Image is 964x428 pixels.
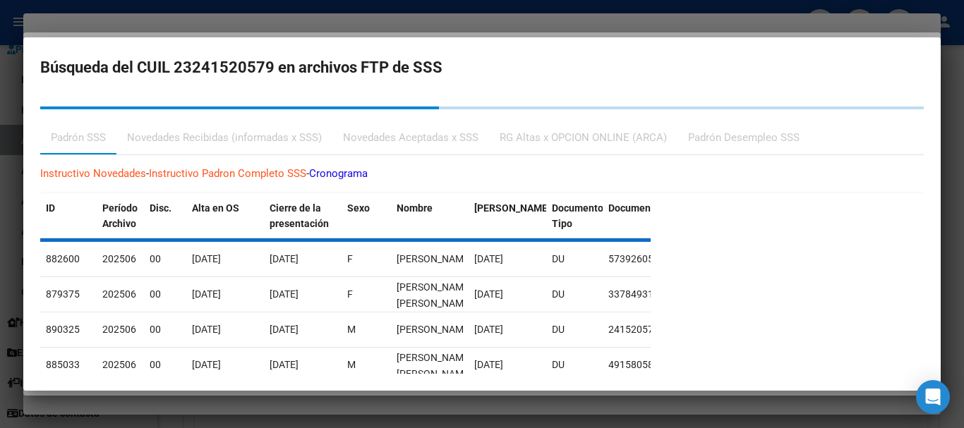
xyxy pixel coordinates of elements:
div: DU [552,357,597,373]
span: [DATE] [474,253,503,264]
span: [DATE] [474,359,503,370]
div: 57392605 [608,251,675,267]
span: M [347,359,356,370]
datatable-header-cell: Documento [603,193,680,240]
div: 00 [150,357,181,373]
div: DU [552,322,597,338]
span: [DATE] [270,359,299,370]
div: 33784931 [608,286,675,302]
datatable-header-cell: Alta en OS [186,193,264,240]
span: 885033 [46,359,80,370]
span: M [347,324,356,335]
datatable-header-cell: Documento Tipo [546,193,603,240]
datatable-header-cell: Cierre de la presentación [264,193,342,240]
span: ID [46,202,55,214]
a: Instructivo Padron Completo SSS [149,167,306,180]
a: Cronograma [309,167,368,180]
datatable-header-cell: Sexo [342,193,391,240]
div: Novedades Aceptadas x SSS [343,130,478,146]
h2: Búsqueda del CUIL 23241520579 en archivos FTP de SSS [40,54,924,81]
span: ALMEIDA VAZQUEZ JUANA [397,253,472,264]
datatable-header-cell: Fecha Nac. [469,193,546,240]
a: Instructivo Novedades [40,167,146,180]
div: Novedades Recibidas (informadas x SSS) [127,130,322,146]
span: 202506 [102,359,136,370]
span: ALMEIDA VAZQUEZ ELIAS GABRIE [397,352,472,379]
div: 24152057 [608,322,675,338]
span: F [347,288,353,300]
div: DU [552,251,597,267]
span: [PERSON_NAME]. [474,202,553,214]
datatable-header-cell: Nombre [391,193,469,240]
div: 00 [150,251,181,267]
span: [DATE] [192,359,221,370]
span: F [347,253,353,264]
div: Padrón Desempleo SSS [688,130,800,146]
span: [DATE] [270,253,299,264]
span: Documento [608,202,660,214]
datatable-header-cell: ID [40,193,97,240]
div: DU [552,286,597,302]
span: ALMEIDA DANIEL MAXIMO [397,324,472,335]
span: VAZQUEZ ELIANA DANIELA [397,281,472,309]
datatable-header-cell: Disc. [144,193,186,240]
span: [DATE] [270,288,299,300]
span: 202506 [102,324,136,335]
div: Padrón SSS [51,130,106,146]
datatable-header-cell: Período Archivo [97,193,144,240]
span: [DATE] [270,324,299,335]
div: Open Intercom Messenger [916,380,950,414]
span: [DATE] [192,324,221,335]
span: Sexo [347,202,370,214]
span: 202506 [102,288,136,300]
span: Nombre [397,202,433,214]
span: Período Archivo [102,202,138,230]
span: [DATE] [474,288,503,300]
span: [DATE] [474,324,503,335]
div: 00 [150,286,181,302]
span: Cierre de la presentación [270,202,329,230]
div: 00 [150,322,181,338]
span: Disc. [150,202,171,214]
span: Alta en OS [192,202,239,214]
span: 890325 [46,324,80,335]
span: 202506 [102,253,136,264]
span: [DATE] [192,288,221,300]
p: - - [40,166,924,182]
div: RG Altas x OPCION ONLINE (ARCA) [500,130,667,146]
span: [DATE] [192,253,221,264]
div: 49158058 [608,357,675,373]
span: 882600 [46,253,80,264]
span: Documento Tipo [552,202,603,230]
span: 879375 [46,288,80,300]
